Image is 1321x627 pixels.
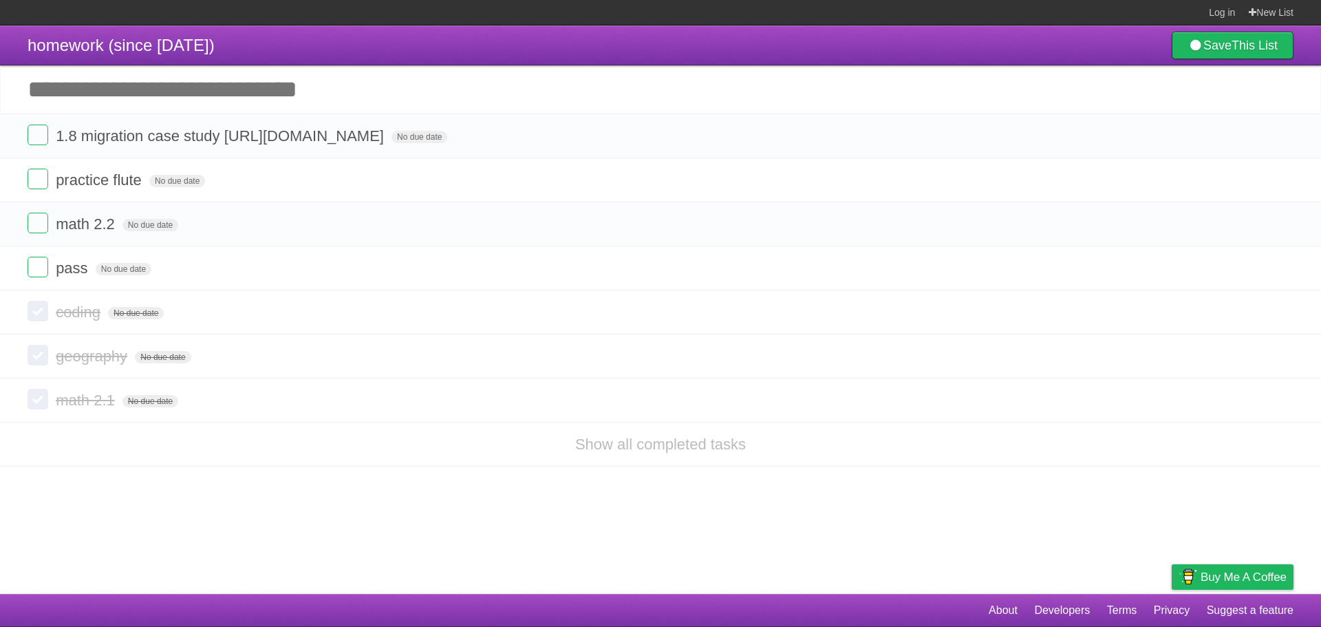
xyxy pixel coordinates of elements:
label: Done [28,389,48,410]
label: Done [28,169,48,189]
span: No due date [122,219,178,231]
label: Done [28,301,48,321]
a: Privacy [1154,597,1190,624]
span: homework (since [DATE]) [28,36,215,54]
img: Buy me a coffee [1179,565,1197,588]
a: SaveThis List [1172,32,1293,59]
a: Buy me a coffee [1172,564,1293,590]
a: Developers [1034,597,1090,624]
span: No due date [108,307,164,319]
span: coding [56,304,104,321]
b: This List [1232,39,1278,52]
span: geography [56,348,131,365]
span: No due date [96,263,151,275]
span: math 2.1 [56,392,118,409]
span: No due date [135,351,191,363]
a: Suggest a feature [1207,597,1293,624]
span: 1.8 migration case study [URL][DOMAIN_NAME] [56,127,387,145]
span: Buy me a coffee [1201,565,1287,589]
a: Show all completed tasks [575,436,746,453]
span: pass [56,259,91,277]
a: Terms [1107,597,1137,624]
a: About [989,597,1018,624]
label: Done [28,345,48,365]
label: Done [28,125,48,145]
label: Done [28,213,48,233]
span: No due date [391,131,447,143]
span: No due date [149,175,205,187]
span: math 2.2 [56,215,118,233]
label: Done [28,257,48,277]
span: No due date [122,395,178,407]
span: practice flute [56,171,145,189]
